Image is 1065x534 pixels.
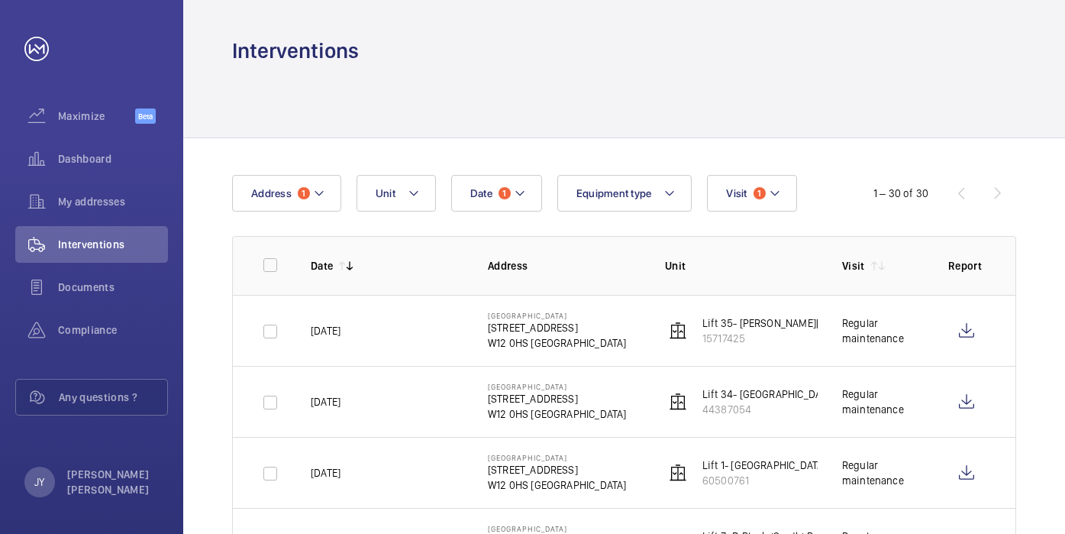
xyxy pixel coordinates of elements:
p: W12 0HS [GEOGRAPHIC_DATA] [488,335,627,351]
button: Address1 [232,175,341,212]
p: Visit [842,258,865,273]
span: Any questions ? [59,390,167,405]
button: Equipment type [557,175,692,212]
img: elevator.svg [669,393,687,411]
p: [GEOGRAPHIC_DATA] [488,453,627,462]
p: 15717425 [702,331,933,346]
img: elevator.svg [669,322,687,340]
p: Report [948,258,985,273]
p: Unit [665,258,818,273]
button: Visit1 [707,175,796,212]
p: [GEOGRAPHIC_DATA] [488,382,627,391]
h1: Interventions [232,37,359,65]
div: Regular maintenance [842,387,924,417]
span: 1 [499,187,511,199]
span: Dashboard [58,151,168,167]
span: Beta [135,108,156,124]
p: W12 0HS [GEOGRAPHIC_DATA] [488,406,627,422]
span: Visit [726,187,747,199]
span: 1 [298,187,310,199]
p: [GEOGRAPHIC_DATA] [488,311,627,320]
span: Unit [376,187,395,199]
p: Date [311,258,333,273]
p: [GEOGRAPHIC_DATA] [488,524,627,533]
div: Regular maintenance [842,458,924,488]
span: Address [251,187,292,199]
button: Unit [357,175,436,212]
p: [STREET_ADDRESS] [488,320,627,335]
p: Lift 34- [GEOGRAPHIC_DATA] 555 [702,387,856,402]
p: Lift 35- [PERSON_NAME][GEOGRAPHIC_DATA] 369 [702,316,933,331]
p: Address [488,258,641,273]
img: elevator.svg [669,464,687,482]
p: W12 0HS [GEOGRAPHIC_DATA] [488,477,627,493]
p: [STREET_ADDRESS] [488,462,627,477]
span: Equipment type [576,187,652,199]
p: JY [34,474,44,490]
p: [PERSON_NAME] [PERSON_NAME] [67,467,159,497]
div: Regular maintenance [842,316,924,346]
span: My addresses [58,194,168,209]
p: [STREET_ADDRESS] [488,391,627,406]
p: [DATE] [311,465,340,481]
span: Documents [58,280,168,295]
span: Compliance [58,322,168,338]
p: [DATE] [311,394,340,409]
p: Lift 1- [GEOGRAPHIC_DATA] (North) Building 132 [702,458,924,473]
p: 60500761 [702,473,924,488]
span: 1 [754,187,766,199]
div: 1 – 30 of 30 [873,186,928,201]
span: Interventions [58,237,168,252]
button: Date1 [451,175,542,212]
span: Maximize [58,108,135,124]
p: [DATE] [311,323,340,338]
p: 44387054 [702,402,856,417]
span: Date [470,187,492,199]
